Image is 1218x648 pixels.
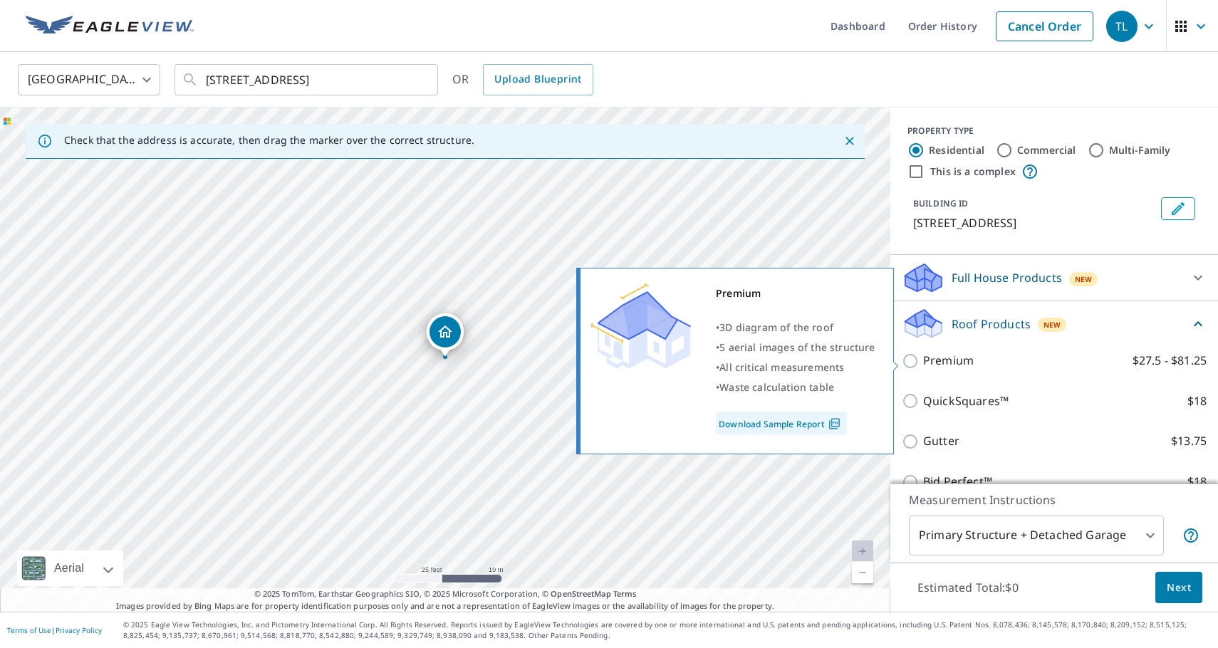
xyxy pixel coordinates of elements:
p: $27.5 - $81.25 [1133,352,1207,370]
a: Terms [613,588,637,599]
p: BUILDING ID [913,197,968,209]
a: Upload Blueprint [483,64,593,95]
div: OR [452,64,593,95]
p: Estimated Total: $0 [906,572,1030,603]
span: 3D diagram of the roof [719,320,833,334]
div: Aerial [17,550,123,586]
span: Next [1167,579,1191,597]
span: 5 aerial images of the structure [719,340,875,354]
div: Primary Structure + Detached Garage [909,516,1164,555]
button: Next [1155,572,1202,604]
label: This is a complex [930,164,1016,179]
p: Premium [923,352,974,370]
span: All critical measurements [719,360,844,374]
span: Waste calculation table [719,380,834,394]
div: • [716,357,875,377]
p: $18 [1187,473,1207,491]
span: Your report will include the primary structure and a detached garage if one exists. [1182,527,1199,544]
a: Terms of Use [7,625,51,635]
p: QuickSquares™ [923,392,1009,410]
a: Download Sample Report [716,412,847,434]
div: • [716,318,875,338]
a: Current Level 20, Zoom In Disabled [852,540,873,562]
p: Bid Perfect™ [923,473,992,491]
a: Cancel Order [996,11,1093,41]
div: Aerial [50,550,88,586]
img: Premium [591,283,691,369]
div: Premium [716,283,875,303]
input: Search by address or latitude-longitude [206,60,409,100]
p: Gutter [923,432,959,450]
p: Roof Products [952,315,1031,333]
button: Edit building 1 [1161,197,1195,220]
a: OpenStreetMap [551,588,610,599]
span: © 2025 TomTom, Earthstar Geographics SIO, © 2025 Microsoft Corporation, © [254,588,637,600]
p: Check that the address is accurate, then drag the marker over the correct structure. [64,134,474,147]
div: Dropped pin, building 1, Residential property, 131 Montrose Rd Berkeley, CA 94707 [427,313,464,357]
span: Upload Blueprint [494,70,581,88]
div: TL [1106,11,1138,42]
div: • [716,377,875,397]
p: $18 [1187,392,1207,410]
div: Roof ProductsNew [902,307,1207,340]
p: © 2025 Eagle View Technologies, Inc. and Pictometry International Corp. All Rights Reserved. Repo... [123,620,1211,641]
span: New [1075,273,1093,285]
div: Full House ProductsNew [902,261,1207,295]
img: EV Logo [26,16,194,37]
img: Pdf Icon [825,417,844,430]
span: New [1043,319,1061,330]
a: Current Level 20, Zoom Out [852,562,873,583]
p: Measurement Instructions [909,491,1199,508]
label: Residential [929,143,984,157]
a: Privacy Policy [56,625,102,635]
p: $13.75 [1171,432,1207,450]
p: [STREET_ADDRESS] [913,214,1155,231]
div: • [716,338,875,357]
label: Multi-Family [1109,143,1171,157]
button: Close [840,132,859,150]
p: Full House Products [952,269,1062,286]
div: [GEOGRAPHIC_DATA] [18,60,160,100]
div: PROPERTY TYPE [907,125,1201,137]
label: Commercial [1017,143,1076,157]
p: | [7,626,102,634]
